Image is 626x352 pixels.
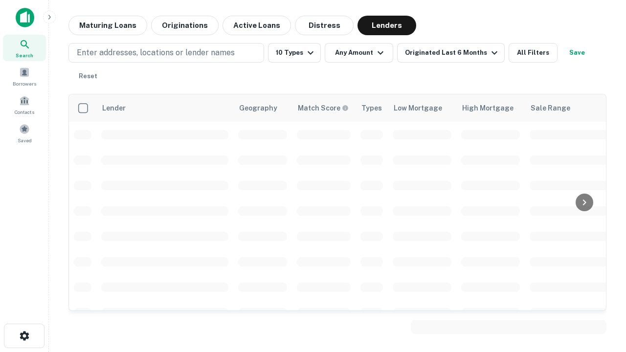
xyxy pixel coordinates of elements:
div: Lender [102,102,126,114]
div: Geography [239,102,277,114]
span: Borrowers [13,80,36,88]
a: Borrowers [3,63,46,89]
div: High Mortgage [462,102,514,114]
span: Saved [18,136,32,144]
button: Enter addresses, locations or lender names [68,43,264,63]
button: Lenders [358,16,416,35]
div: Low Mortgage [394,102,442,114]
button: Maturing Loans [68,16,147,35]
a: Contacts [3,91,46,118]
div: Sale Range [531,102,570,114]
th: Capitalize uses an advanced AI algorithm to match your search with the best lender. The match sco... [292,94,356,122]
div: Capitalize uses an advanced AI algorithm to match your search with the best lender. The match sco... [298,103,349,113]
button: Reset [72,66,104,86]
button: Active Loans [223,16,291,35]
p: Enter addresses, locations or lender names [77,47,235,59]
button: Distress [295,16,354,35]
a: Saved [3,120,46,146]
button: All Filters [509,43,558,63]
button: Save your search to get updates of matches that match your search criteria. [561,43,593,63]
div: Originated Last 6 Months [405,47,500,59]
th: Lender [96,94,233,122]
span: Search [16,51,33,59]
th: Sale Range [525,94,613,122]
th: Types [356,94,388,122]
button: 10 Types [268,43,321,63]
iframe: Chat Widget [577,242,626,289]
a: Search [3,35,46,61]
button: Originations [151,16,219,35]
th: Low Mortgage [388,94,456,122]
th: Geography [233,94,292,122]
img: capitalize-icon.png [16,8,34,27]
div: Types [361,102,382,114]
h6: Match Score [298,103,347,113]
th: High Mortgage [456,94,525,122]
button: Any Amount [325,43,393,63]
span: Contacts [15,108,34,116]
button: Originated Last 6 Months [397,43,505,63]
